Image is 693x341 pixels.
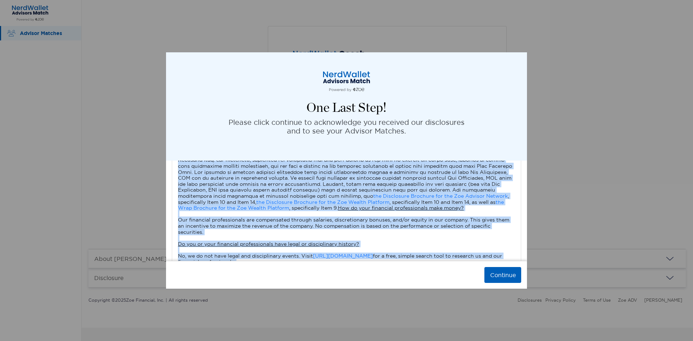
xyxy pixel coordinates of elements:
[228,118,465,135] p: Please click continue to acknowledge you received our disclosures and to see your Advisor Matches.
[256,199,389,205] a: the Disclosure Brochure for the Zoe Wealth Platform
[338,205,464,211] u: How do your financial professionals make money?
[306,101,387,115] h4: One Last Step!
[178,241,359,247] u: Do you or your financial professionals have legal or disciplinary history?
[313,253,373,259] a: [URL][DOMAIN_NAME]
[484,267,521,283] button: Continue
[310,70,383,92] img: logo
[166,52,527,289] div: modal
[373,193,508,199] a: the Disclosure Brochure for the Zoe Advisor Network
[178,199,504,211] a: the Wrap Brochure for the Zoe Wealth Platform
